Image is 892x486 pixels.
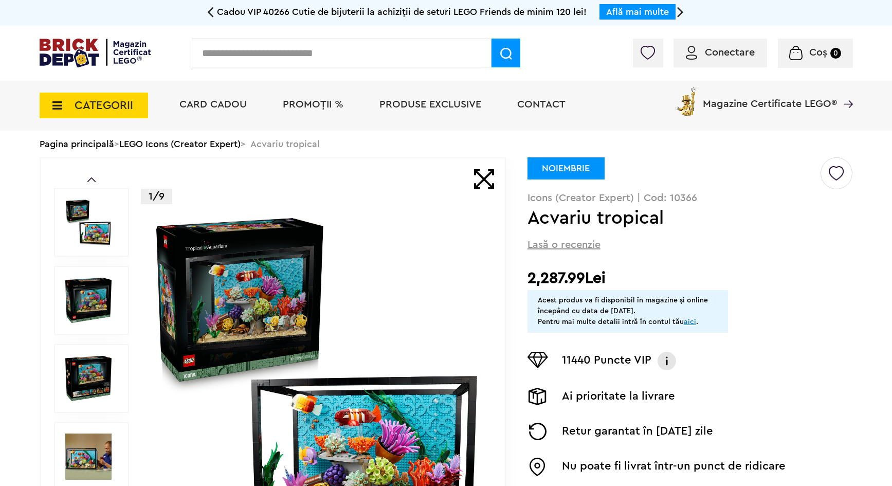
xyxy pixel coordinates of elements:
img: Puncte VIP [527,352,548,368]
p: 1/9 [141,189,172,204]
a: Produse exclusive [379,99,481,110]
span: Conectare [705,47,755,58]
img: Seturi Lego Acvariu tropical [65,434,112,480]
span: Lasă o recenzie [527,238,600,252]
p: Retur garantat în [DATE] zile [562,423,713,440]
span: Cadou VIP 40266 Cutie de bijuterii la achiziții de seturi LEGO Friends de minim 120 lei! [217,7,587,16]
a: PROMOȚII % [283,99,343,110]
img: Info VIP [657,352,677,370]
h1: Acvariu tropical [527,209,820,227]
div: > > Acvariu tropical [40,131,853,157]
img: Livrare [527,388,548,405]
div: NOIEMBRIE [527,157,605,179]
a: Află mai multe [606,7,669,16]
a: LEGO Icons (Creator Expert) [119,139,241,149]
img: Easybox [527,458,548,476]
h2: 2,287.99Lei [527,269,853,287]
a: Conectare [686,47,755,58]
p: Icons (Creator Expert) | Cod: 10366 [527,193,853,203]
a: aici [684,318,696,326]
a: Magazine Certificate LEGO® [837,85,853,96]
span: CATEGORII [75,100,133,111]
img: Acvariu tropical [65,199,112,245]
small: 0 [830,48,841,59]
span: Coș [809,47,827,58]
a: Prev [87,177,96,182]
img: Acvariu tropical LEGO 10366 [65,355,112,402]
p: Nu poate fi livrat într-un punct de ridicare [562,458,786,476]
div: Acest produs va fi disponibil în magazine și online începând cu data de [DATE]. Pentru mai multe ... [538,295,718,328]
a: Contact [517,99,566,110]
a: Pagina principală [40,139,114,149]
span: Magazine Certificate LEGO® [703,85,837,109]
img: Acvariu tropical [65,277,112,323]
p: 11440 Puncte VIP [562,352,651,370]
a: Card Cadou [179,99,247,110]
p: Ai prioritate la livrare [562,388,675,405]
img: Returnare [527,423,548,440]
